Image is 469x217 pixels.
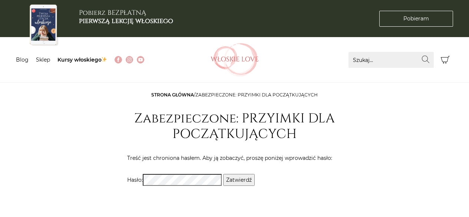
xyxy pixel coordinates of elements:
a: Sklep [36,56,50,63]
button: Koszyk [437,52,453,68]
img: Włoskielove [211,43,259,76]
span: Pobieram [403,15,429,23]
input: Szukaj... [349,52,434,68]
a: Pobieram [379,11,453,27]
input: Hasło: [143,174,222,186]
h3: Pobierz BEZPŁATNĄ [79,9,173,25]
span: Zabezpieczone: PRZYIMKI DLA POCZĄTKUJĄCYCH [195,92,318,98]
a: Kursy włoskiego [57,56,108,63]
a: Strona główna [151,92,194,98]
p: Treść jest chroniona hasłem. Aby ją zobaczyć, proszę poniżej wprowadzić hasło: [127,153,342,163]
b: pierwszą lekcję włoskiego [79,16,173,26]
a: Blog [16,56,29,63]
input: Zatwierdź [223,174,255,186]
img: ✨ [102,57,107,62]
label: Hasło: [127,174,222,186]
span: / [151,92,318,98]
h1: Zabezpieczone: PRZYIMKI DLA POCZĄTKUJĄCYCH [127,111,342,142]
